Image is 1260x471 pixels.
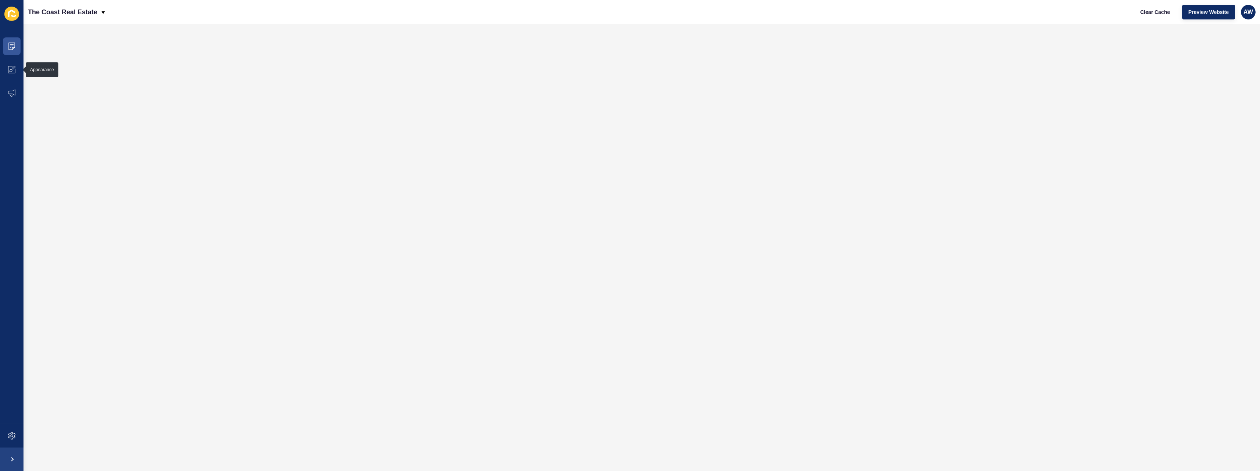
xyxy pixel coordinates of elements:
[1188,8,1229,16] span: Preview Website
[1182,5,1235,19] button: Preview Website
[28,3,97,21] p: The Coast Real Estate
[1140,8,1170,16] span: Clear Cache
[30,67,54,73] div: Appearance
[1134,5,1176,19] button: Clear Cache
[1243,8,1253,16] span: AW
